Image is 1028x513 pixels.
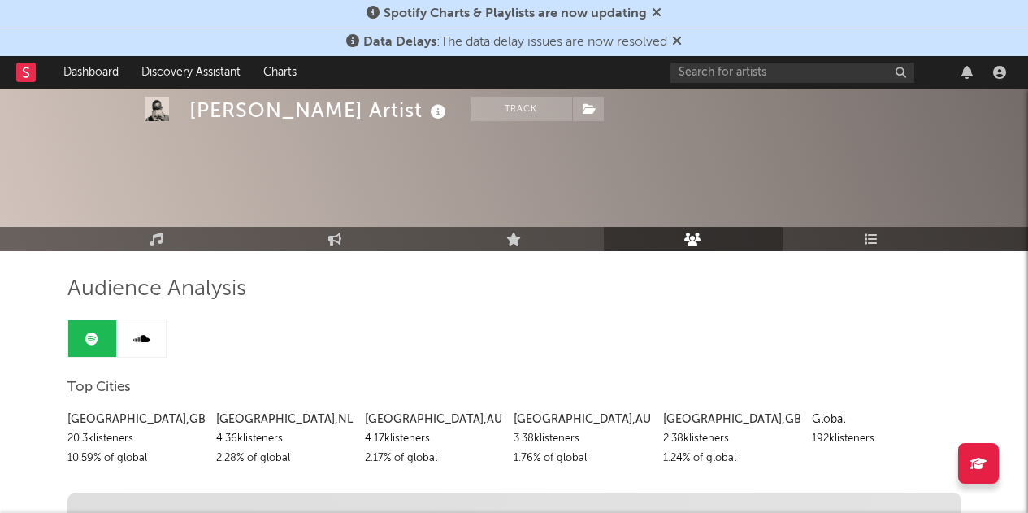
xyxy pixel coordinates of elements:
[67,449,204,468] div: 10.59 % of global
[216,410,353,429] div: [GEOGRAPHIC_DATA] , NL
[471,97,572,121] button: Track
[130,56,252,89] a: Discovery Assistant
[363,36,667,49] span: : The data delay issues are now resolved
[67,280,246,299] span: Audience Analysis
[514,429,650,449] div: 3.38k listeners
[514,449,650,468] div: 1.76 % of global
[67,410,204,429] div: [GEOGRAPHIC_DATA] , GB
[67,378,131,398] span: Top Cities
[216,449,353,468] div: 2.28 % of global
[52,56,130,89] a: Dashboard
[514,410,650,429] div: [GEOGRAPHIC_DATA] , AU
[812,410,948,429] div: Global
[189,97,450,124] div: [PERSON_NAME] Artist
[663,429,800,449] div: 2.38k listeners
[365,410,501,429] div: [GEOGRAPHIC_DATA] , AU
[67,429,204,449] div: 20.3k listeners
[363,36,436,49] span: Data Delays
[652,7,661,20] span: Dismiss
[672,36,682,49] span: Dismiss
[812,429,948,449] div: 192k listeners
[365,429,501,449] div: 4.17k listeners
[384,7,647,20] span: Spotify Charts & Playlists are now updating
[365,449,501,468] div: 2.17 % of global
[663,410,800,429] div: [GEOGRAPHIC_DATA] , GB
[252,56,308,89] a: Charts
[670,63,914,83] input: Search for artists
[216,429,353,449] div: 4.36k listeners
[663,449,800,468] div: 1.24 % of global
